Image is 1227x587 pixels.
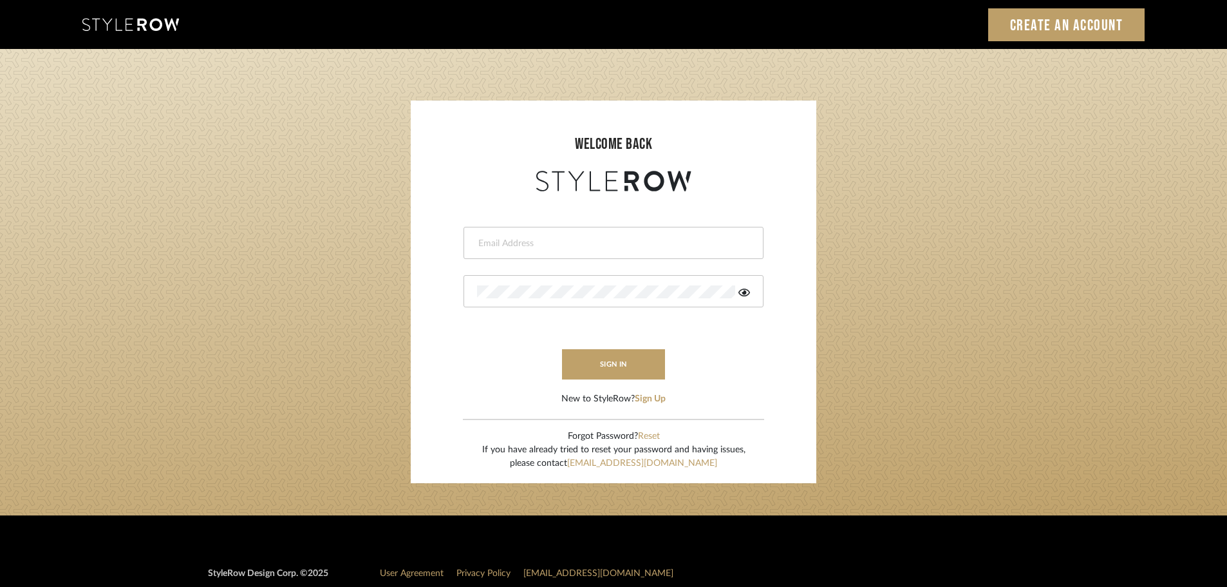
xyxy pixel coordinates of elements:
div: welcome back [424,133,803,156]
button: Reset [638,430,660,443]
a: [EMAIL_ADDRESS][DOMAIN_NAME] [567,459,717,468]
a: Create an Account [988,8,1145,41]
a: Privacy Policy [456,569,510,578]
div: New to StyleRow? [561,392,666,406]
a: [EMAIL_ADDRESS][DOMAIN_NAME] [523,569,673,578]
div: Forgot Password? [482,430,745,443]
input: Email Address [477,237,747,250]
button: Sign Up [635,392,666,406]
div: If you have already tried to reset your password and having issues, please contact [482,443,745,470]
a: User Agreement [380,569,444,578]
button: sign in [562,349,665,380]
